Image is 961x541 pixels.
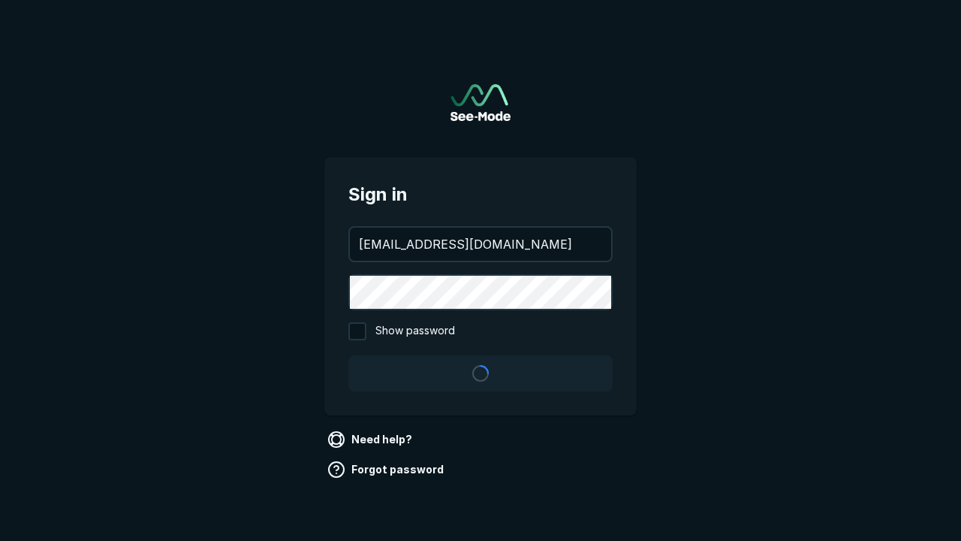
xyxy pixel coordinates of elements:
a: Go to sign in [450,84,511,121]
a: Forgot password [324,458,450,482]
a: Need help? [324,428,418,452]
input: your@email.com [350,228,611,261]
span: Sign in [348,181,613,208]
span: Show password [375,322,455,340]
img: See-Mode Logo [450,84,511,121]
